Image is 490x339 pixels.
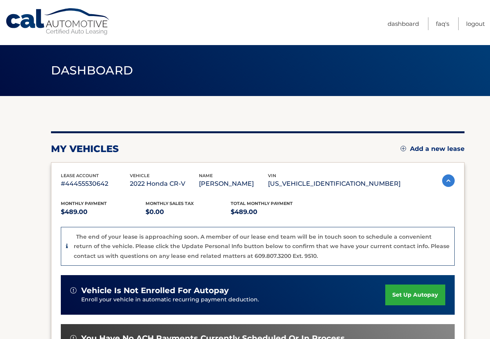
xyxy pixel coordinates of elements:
img: alert-white.svg [70,287,77,294]
span: name [199,173,213,178]
a: FAQ's [436,17,449,30]
span: Dashboard [51,63,133,78]
span: Monthly sales Tax [146,201,194,206]
p: $489.00 [61,207,146,218]
h2: my vehicles [51,143,119,155]
a: Cal Automotive [5,8,111,36]
span: vehicle is not enrolled for autopay [81,286,229,295]
p: Enroll your vehicle in automatic recurring payment deduction. [81,295,386,304]
img: add.svg [401,146,406,151]
span: vehicle [130,173,149,178]
p: $489.00 [231,207,316,218]
a: Add a new lease [401,145,464,153]
span: vin [268,173,276,178]
p: $0.00 [146,207,231,218]
p: [PERSON_NAME] [199,178,268,189]
p: #44455530642 [61,178,130,189]
span: Monthly Payment [61,201,107,206]
img: accordion-active.svg [442,174,455,187]
a: Dashboard [388,17,419,30]
span: lease account [61,173,99,178]
a: Logout [466,17,485,30]
p: The end of your lease is approaching soon. A member of our lease end team will be in touch soon t... [74,233,450,259]
p: [US_VEHICLE_IDENTIFICATION_NUMBER] [268,178,401,189]
span: Total Monthly Payment [231,201,293,206]
a: set up autopay [385,285,445,305]
p: 2022 Honda CR-V [130,178,199,189]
